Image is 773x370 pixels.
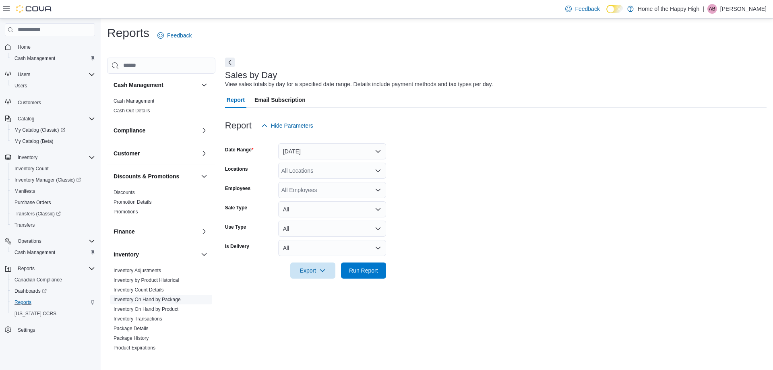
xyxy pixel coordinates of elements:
[5,38,95,357] nav: Complex example
[562,1,603,17] a: Feedback
[14,211,61,217] span: Transfers (Classic)
[258,118,316,134] button: Hide Parameters
[254,92,306,108] span: Email Subscription
[707,4,717,14] div: Ashley Boychuk
[606,5,623,13] input: Dark Mode
[14,55,55,62] span: Cash Management
[11,125,95,135] span: My Catalog (Classic)
[14,288,47,294] span: Dashboards
[199,149,209,158] button: Customer
[11,286,50,296] a: Dashboards
[114,306,178,312] a: Inventory On Hand by Product
[8,208,98,219] a: Transfers (Classic)
[14,42,95,52] span: Home
[225,166,248,172] label: Locations
[114,277,179,283] span: Inventory by Product Historical
[2,324,98,336] button: Settings
[14,236,45,246] button: Operations
[14,236,95,246] span: Operations
[114,149,140,157] h3: Customer
[225,224,246,230] label: Use Type
[114,172,179,180] h3: Discounts & Promotions
[11,209,64,219] a: Transfers (Classic)
[14,70,33,79] button: Users
[295,263,331,279] span: Export
[11,198,54,207] a: Purchase Orders
[225,205,247,211] label: Sale Type
[14,325,95,335] span: Settings
[18,71,30,78] span: Users
[114,81,198,89] button: Cash Management
[225,80,493,89] div: View sales totals by day for a specified date range. Details include payment methods and tax type...
[14,177,81,183] span: Inventory Manager (Classic)
[709,4,715,14] span: AB
[114,250,139,258] h3: Inventory
[14,325,38,335] a: Settings
[14,83,27,89] span: Users
[114,189,135,196] span: Discounts
[11,164,52,174] a: Inventory Count
[14,199,51,206] span: Purchase Orders
[18,116,34,122] span: Catalog
[18,99,41,106] span: Customers
[11,186,95,196] span: Manifests
[114,316,162,322] span: Inventory Transactions
[8,274,98,285] button: Canadian Compliance
[199,172,209,181] button: Discounts & Promotions
[114,199,152,205] a: Promotion Details
[114,326,149,331] a: Package Details
[375,167,381,174] button: Open list of options
[349,267,378,275] span: Run Report
[199,126,209,135] button: Compliance
[114,297,181,302] a: Inventory On Hand by Package
[278,221,386,237] button: All
[11,220,38,230] a: Transfers
[703,4,704,14] p: |
[14,70,95,79] span: Users
[18,327,35,333] span: Settings
[14,188,35,194] span: Manifests
[14,310,56,317] span: [US_STATE] CCRS
[107,188,215,220] div: Discounts & Promotions
[225,121,252,130] h3: Report
[225,185,250,192] label: Employees
[8,285,98,297] a: Dashboards
[2,96,98,108] button: Customers
[14,138,54,145] span: My Catalog (Beta)
[14,114,37,124] button: Catalog
[14,97,95,107] span: Customers
[14,165,49,172] span: Inventory Count
[575,5,599,13] span: Feedback
[227,92,245,108] span: Report
[11,309,95,318] span: Washington CCRS
[114,325,149,332] span: Package Details
[14,299,31,306] span: Reports
[11,81,95,91] span: Users
[107,25,149,41] h1: Reports
[11,209,95,219] span: Transfers (Classic)
[14,98,44,107] a: Customers
[2,113,98,124] button: Catalog
[114,108,150,114] a: Cash Out Details
[225,70,277,80] h3: Sales by Day
[14,114,95,124] span: Catalog
[114,98,154,104] a: Cash Management
[114,227,135,236] h3: Finance
[14,153,41,162] button: Inventory
[14,249,55,256] span: Cash Management
[114,306,178,312] span: Inventory On Hand by Product
[14,264,95,273] span: Reports
[14,222,35,228] span: Transfers
[114,126,145,134] h3: Compliance
[8,186,98,197] button: Manifests
[2,69,98,80] button: Users
[114,209,138,215] a: Promotions
[114,335,149,341] span: Package History
[11,175,84,185] a: Inventory Manager (Classic)
[11,54,95,63] span: Cash Management
[8,247,98,258] button: Cash Management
